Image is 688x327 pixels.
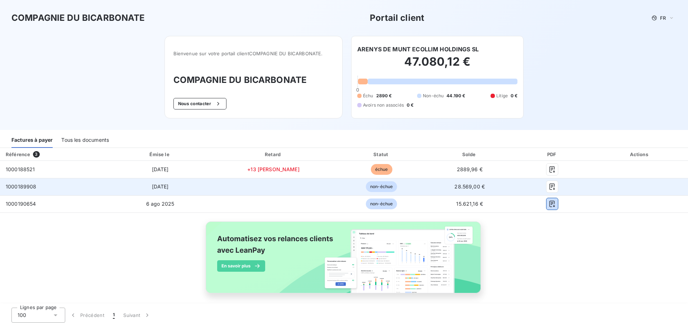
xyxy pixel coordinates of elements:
[357,45,479,53] h6: ARENYS DE MUNT ECOLLIM HOLDINGS SL
[199,217,489,305] img: banner
[18,312,26,319] span: 100
[146,201,175,207] span: 6 ago 2025
[496,93,508,99] span: Litige
[11,11,145,24] h3: COMPAGNIE DU BICARBONATE
[366,181,397,192] span: non-échue
[6,151,30,157] div: Référence
[6,183,37,190] span: 1000189908
[454,183,485,190] span: 28.569,00 €
[6,201,36,207] span: 1000190654
[366,198,397,209] span: non-échue
[423,93,444,99] span: Non-échu
[152,183,169,190] span: [DATE]
[11,133,53,148] div: Factures à payer
[446,93,465,99] span: 44.190 €
[112,151,209,158] div: Émise le
[173,51,334,56] span: Bienvenue sur votre portail client COMPAGNIE DU BICARBONATE .
[363,102,404,108] span: Avoirs non associés
[33,151,39,158] span: 3
[407,102,414,108] span: 0 €
[247,166,300,172] span: +13 [PERSON_NAME]
[370,11,424,24] h3: Portail client
[363,93,373,99] span: Échu
[457,166,483,172] span: 2889,96 €
[376,93,392,99] span: 2890 €
[427,151,512,158] div: Solde
[109,308,119,323] button: 1
[65,308,109,323] button: Précédent
[515,151,590,158] div: PDF
[356,87,359,93] span: 0
[338,151,425,158] div: Statut
[152,166,169,172] span: [DATE]
[371,164,392,175] span: échue
[357,55,517,76] h2: 47.080,12 €
[511,93,517,99] span: 0 €
[456,201,483,207] span: 15.621,16 €
[6,166,35,172] span: 1000188521
[173,98,226,109] button: Nous contacter
[211,151,335,158] div: Retard
[660,15,666,21] span: FR
[113,312,115,319] span: 1
[593,151,687,158] div: Actions
[173,74,334,87] h3: COMPAGNIE DU BICARBONATE
[119,308,155,323] button: Suivant
[61,133,109,148] div: Tous les documents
